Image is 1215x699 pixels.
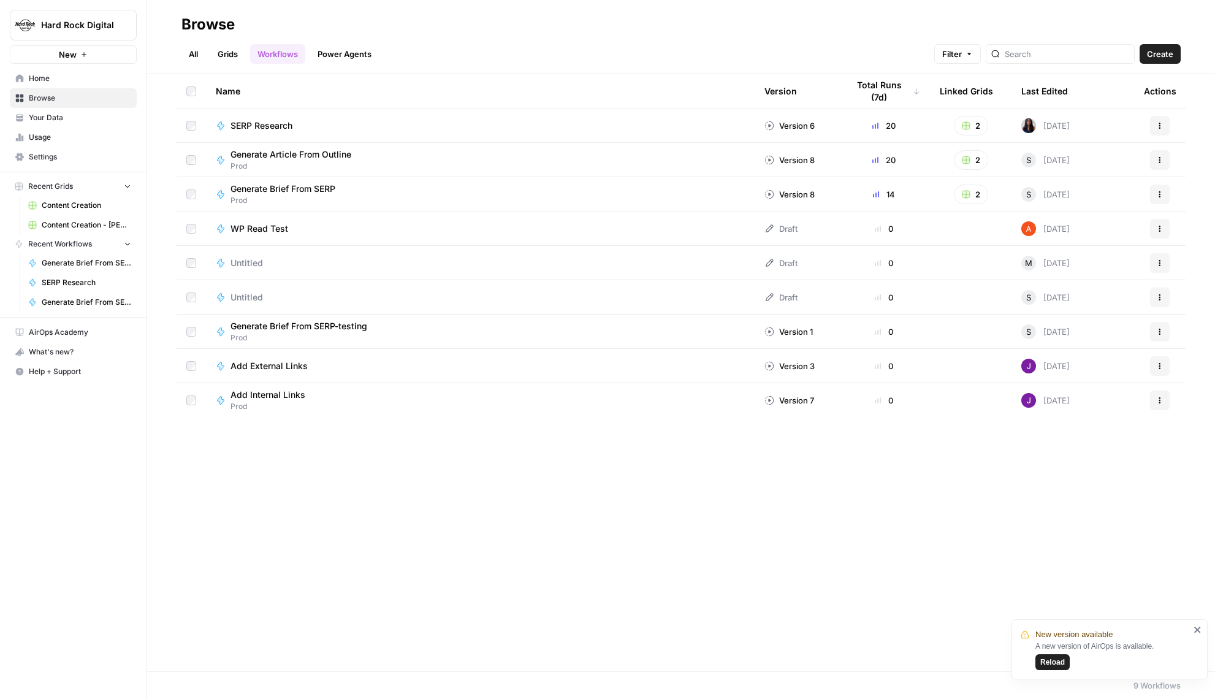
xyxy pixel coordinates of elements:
[1035,641,1190,670] div: A new version of AirOps is available.
[764,257,798,269] div: Draft
[1144,74,1176,108] div: Actions
[42,200,131,211] span: Content Creation
[42,297,131,308] span: Generate Brief From SERP
[1026,188,1031,201] span: S
[230,257,263,269] span: Untitled
[10,342,137,362] button: What's new?
[954,185,988,204] button: 2
[230,223,288,235] span: WP Read Test
[764,74,797,108] div: Version
[1133,679,1181,692] div: 9 Workflows
[10,235,137,253] button: Recent Workflows
[216,320,745,343] a: Generate Brief From SERP-testingProd
[764,188,815,201] div: Version 8
[210,44,245,64] a: Grids
[1026,326,1031,338] span: S
[10,10,137,40] button: Workspace: Hard Rock Digital
[23,253,137,273] a: Generate Brief From SERP-testing
[29,93,131,104] span: Browse
[848,291,920,304] div: 0
[1021,118,1070,133] div: [DATE]
[1194,625,1202,635] button: close
[23,273,137,292] a: SERP Research
[1021,153,1070,167] div: [DATE]
[10,69,137,88] a: Home
[59,48,77,61] span: New
[230,148,351,161] span: Generate Article From Outline
[1021,221,1070,236] div: [DATE]
[230,195,345,206] span: Prod
[848,257,920,269] div: 0
[216,148,745,172] a: Generate Article From OutlineProd
[230,183,335,195] span: Generate Brief From SERP
[230,360,308,372] span: Add External Links
[10,323,137,342] a: AirOps Academy
[954,116,988,136] button: 2
[181,44,205,64] a: All
[1026,154,1031,166] span: S
[10,108,137,128] a: Your Data
[10,45,137,64] button: New
[10,147,137,167] a: Settings
[230,332,377,343] span: Prod
[250,44,305,64] a: Workflows
[848,326,920,338] div: 0
[216,74,745,108] div: Name
[230,320,367,332] span: Generate Brief From SERP-testing
[1021,290,1070,305] div: [DATE]
[1025,257,1032,269] span: M
[216,223,745,235] a: WP Read Test
[10,177,137,196] button: Recent Grids
[216,360,745,372] a: Add External Links
[216,257,745,269] a: Untitled
[310,44,379,64] a: Power Agents
[230,401,315,412] span: Prod
[23,292,137,312] a: Generate Brief From SERP
[10,128,137,147] a: Usage
[848,223,920,235] div: 0
[1140,44,1181,64] button: Create
[216,183,745,206] a: Generate Brief From SERPProd
[954,150,988,170] button: 2
[1021,118,1036,133] img: rox323kbkgutb4wcij4krxobkpon
[848,120,920,132] div: 20
[1021,324,1070,339] div: [DATE]
[764,326,813,338] div: Version 1
[29,366,131,377] span: Help + Support
[848,394,920,407] div: 0
[230,291,263,304] span: Untitled
[14,14,36,36] img: Hard Rock Digital Logo
[764,291,798,304] div: Draft
[29,112,131,123] span: Your Data
[230,120,292,132] span: SERP Research
[1021,74,1068,108] div: Last Edited
[216,291,745,304] a: Untitled
[1021,393,1036,408] img: nj1ssy6o3lyd6ijko0eoja4aphzn
[29,151,131,162] span: Settings
[29,132,131,143] span: Usage
[230,161,361,172] span: Prod
[42,220,131,231] span: Content Creation - [PERSON_NAME]
[1040,657,1065,668] span: Reload
[1035,654,1070,670] button: Reload
[1021,359,1036,373] img: nj1ssy6o3lyd6ijko0eoja4aphzn
[1035,628,1113,641] span: New version available
[216,120,745,132] a: SERP Research
[10,88,137,108] a: Browse
[23,215,137,235] a: Content Creation - [PERSON_NAME]
[1021,187,1070,202] div: [DATE]
[29,327,131,338] span: AirOps Academy
[28,181,73,192] span: Recent Grids
[10,362,137,381] button: Help + Support
[1021,393,1070,408] div: [DATE]
[28,239,92,250] span: Recent Workflows
[764,154,815,166] div: Version 8
[23,196,137,215] a: Content Creation
[1021,256,1070,270] div: [DATE]
[764,360,815,372] div: Version 3
[181,15,235,34] div: Browse
[10,343,136,361] div: What's new?
[1147,48,1173,60] span: Create
[940,74,993,108] div: Linked Grids
[848,188,920,201] div: 14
